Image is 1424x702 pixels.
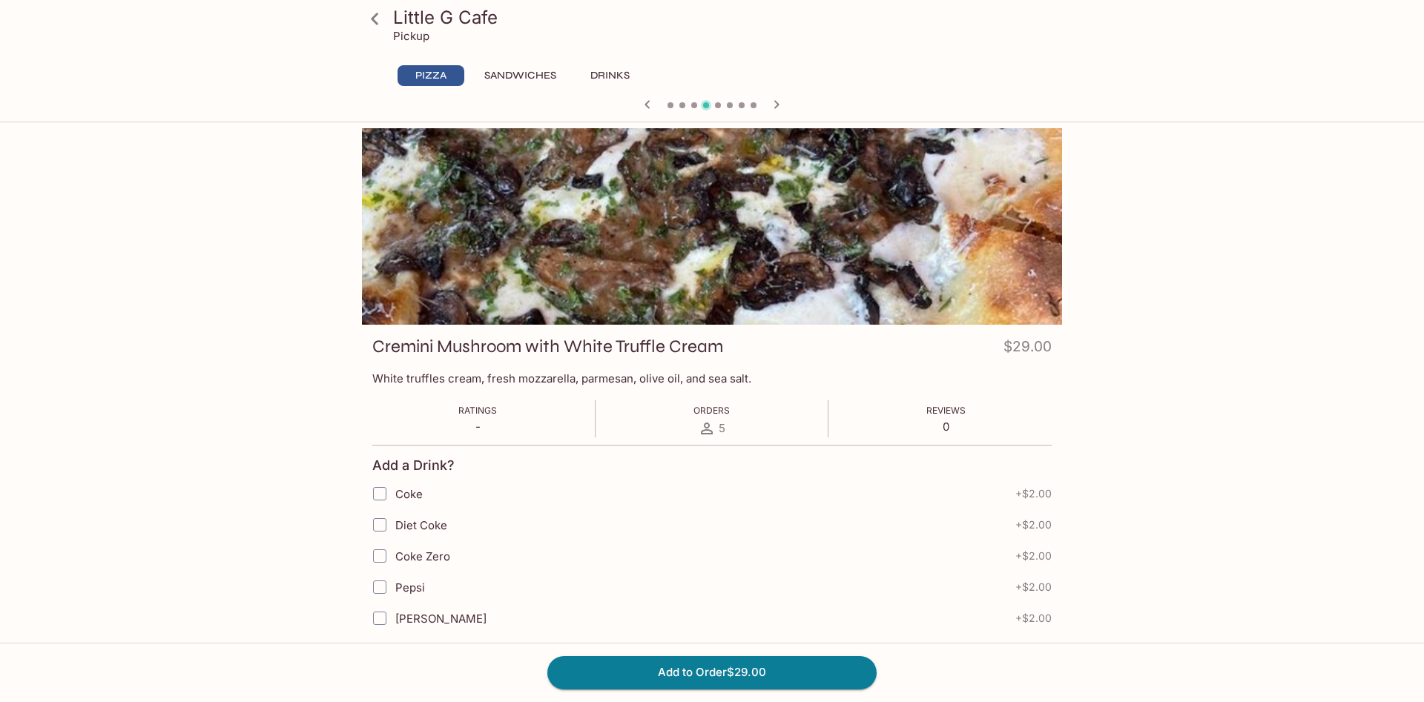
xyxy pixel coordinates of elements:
[1015,550,1052,562] span: + $2.00
[1015,612,1052,624] span: + $2.00
[1015,519,1052,531] span: + $2.00
[693,405,730,416] span: Orders
[576,65,643,86] button: Drinks
[393,6,1056,29] h3: Little G Cafe
[476,65,564,86] button: Sandwiches
[398,65,464,86] button: Pizza
[395,612,487,626] span: [PERSON_NAME]
[719,421,725,435] span: 5
[393,29,429,43] p: Pickup
[1015,488,1052,500] span: + $2.00
[458,405,497,416] span: Ratings
[395,518,447,532] span: Diet Coke
[372,457,455,474] h4: Add a Drink?
[547,656,877,689] button: Add to Order$29.00
[1003,335,1052,364] h4: $29.00
[395,487,423,501] span: Coke
[926,420,966,434] p: 0
[926,405,966,416] span: Reviews
[372,335,723,358] h3: Cremini Mushroom with White Truffle Cream
[395,580,425,595] span: Pepsi
[362,128,1062,325] div: Cremini Mushroom with White Truffle Cream
[458,420,497,434] p: -
[372,371,1052,385] p: White truffles cream, fresh mozzarella, parmesan, olive oil, and sea salt.
[395,549,450,563] span: Coke Zero
[1015,581,1052,593] span: + $2.00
